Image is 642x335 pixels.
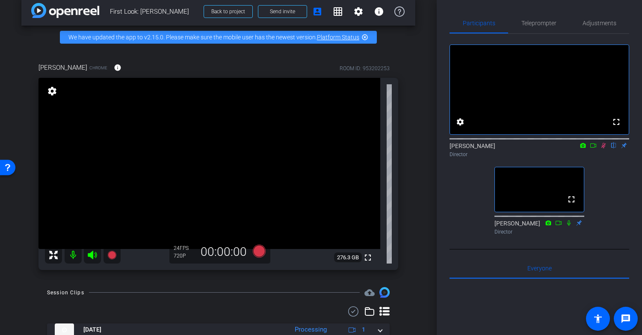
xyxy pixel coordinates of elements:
span: Chrome [89,65,107,71]
button: Send invite [258,5,307,18]
div: Session Clips [47,288,84,297]
mat-icon: flip [609,141,619,149]
mat-icon: message [621,314,631,324]
div: [PERSON_NAME] [494,219,584,236]
span: Participants [463,20,495,26]
mat-icon: settings [46,86,58,96]
span: [PERSON_NAME] [38,63,87,72]
img: app-logo [31,3,99,18]
mat-icon: cloud_upload [364,288,375,298]
mat-icon: highlight_off [361,34,368,41]
div: 24 [174,245,195,252]
span: [DATE] [83,325,101,334]
span: Destinations for your clips [364,288,375,298]
div: Director [494,228,584,236]
mat-icon: info [374,6,384,17]
button: Back to project [204,5,253,18]
span: First Look: [PERSON_NAME] [110,3,198,20]
div: We have updated the app to v2.15.0. Please make sure the mobile user has the newest version. [60,31,377,44]
span: Adjustments [583,20,616,26]
span: 276.3 GB [334,252,362,263]
a: Platform Status [317,34,359,41]
mat-icon: settings [353,6,364,17]
mat-icon: account_box [312,6,322,17]
span: Teleprompter [521,20,556,26]
mat-icon: info [114,64,121,71]
mat-icon: fullscreen [363,252,373,263]
mat-icon: settings [455,117,465,127]
mat-icon: fullscreen [611,117,621,127]
div: [PERSON_NAME] [450,142,629,158]
div: 00:00:00 [195,245,252,259]
span: Everyone [527,265,552,271]
span: 1 [362,325,365,334]
img: Session clips [379,287,390,297]
span: Send invite [270,8,295,15]
mat-icon: accessibility [593,314,603,324]
span: Back to project [211,9,245,15]
div: 720P [174,252,195,259]
div: Processing [290,325,331,335]
mat-icon: fullscreen [566,194,577,205]
mat-icon: grid_on [333,6,343,17]
span: FPS [180,245,189,251]
div: Director [450,151,629,158]
div: ROOM ID: 953202253 [340,65,390,72]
